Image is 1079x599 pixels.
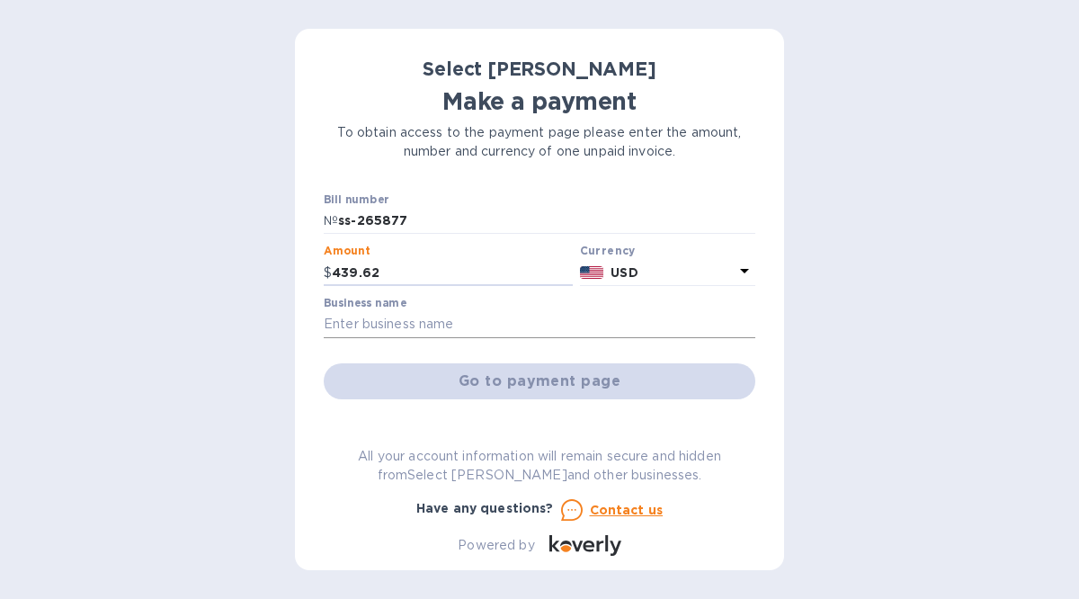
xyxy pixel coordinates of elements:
[416,501,554,515] b: Have any questions?
[324,311,755,338] input: Enter business name
[324,194,388,205] label: Bill number
[580,266,604,279] img: USD
[324,447,755,485] p: All your account information will remain secure and hidden from Select [PERSON_NAME] and other bu...
[324,123,755,161] p: To obtain access to the payment page please enter the amount, number and currency of one unpaid i...
[611,265,638,280] b: USD
[590,503,664,517] u: Contact us
[324,246,370,257] label: Amount
[332,259,573,286] input: 0.00
[580,244,636,257] b: Currency
[423,58,656,80] b: Select [PERSON_NAME]
[324,298,406,308] label: Business name
[458,536,534,555] p: Powered by
[324,87,755,116] h1: Make a payment
[324,211,338,230] p: №
[324,264,332,282] p: $
[338,208,755,235] input: Enter bill number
